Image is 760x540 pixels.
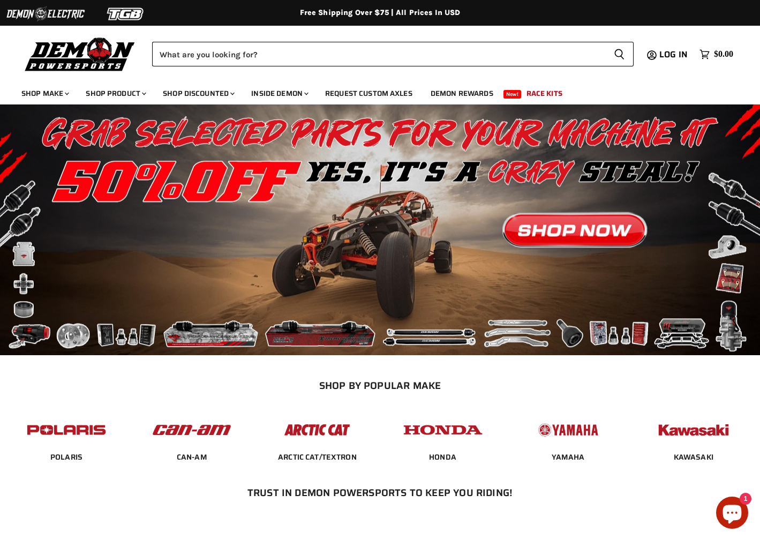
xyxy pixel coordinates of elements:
ul: Main menu [13,78,731,104]
span: POLARIS [50,452,82,463]
span: ARCTIC CAT/TEXTRON [278,452,357,463]
a: Demon Rewards [423,82,501,104]
a: ARCTIC CAT/TEXTRON [278,452,357,462]
a: Shop Product [78,82,153,104]
img: POPULAR_MAKE_logo_5_20258e7f-293c-4aac-afa8-159eaa299126.jpg [526,414,610,446]
img: POPULAR_MAKE_logo_1_adc20308-ab24-48c4-9fac-e3c1a623d575.jpg [150,414,234,446]
img: POPULAR_MAKE_logo_3_027535af-6171-4c5e-a9bc-f0eccd05c5d6.jpg [275,414,359,446]
input: Search [152,42,605,66]
a: HONDA [429,452,456,462]
img: Demon Powersports [21,35,139,73]
a: Request Custom Axles [317,82,420,104]
img: POPULAR_MAKE_logo_2_dba48cf1-af45-46d4-8f73-953a0f002620.jpg [25,414,108,446]
img: Demon Electric Logo 2 [5,4,86,24]
a: POLARIS [50,452,82,462]
button: Search [605,42,634,66]
h2: SHOP BY POPULAR MAKE [13,380,747,391]
span: YAMAHA [552,452,585,463]
h2: Trust In Demon Powersports To Keep You Riding! [26,487,735,498]
span: CAN-AM [177,452,207,463]
img: TGB Logo 2 [86,4,166,24]
a: Inside Demon [243,82,315,104]
span: Log in [659,48,688,61]
a: CAN-AM [177,452,207,462]
a: Race Kits [518,82,570,104]
a: $0.00 [694,47,739,62]
span: $0.00 [714,49,733,59]
span: HONDA [429,452,456,463]
a: YAMAHA [552,452,585,462]
a: Log in [654,50,694,59]
a: Shop Discounted [155,82,241,104]
img: POPULAR_MAKE_logo_6_76e8c46f-2d1e-4ecc-b320-194822857d41.jpg [652,414,735,446]
a: KAWASAKI [674,452,713,462]
span: KAWASAKI [674,452,713,463]
img: POPULAR_MAKE_logo_4_4923a504-4bac-4306-a1be-165a52280178.jpg [401,414,485,446]
span: New! [503,90,522,99]
a: Shop Make [13,82,76,104]
inbox-online-store-chat: Shopify online store chat [713,497,751,531]
form: Product [152,42,634,66]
